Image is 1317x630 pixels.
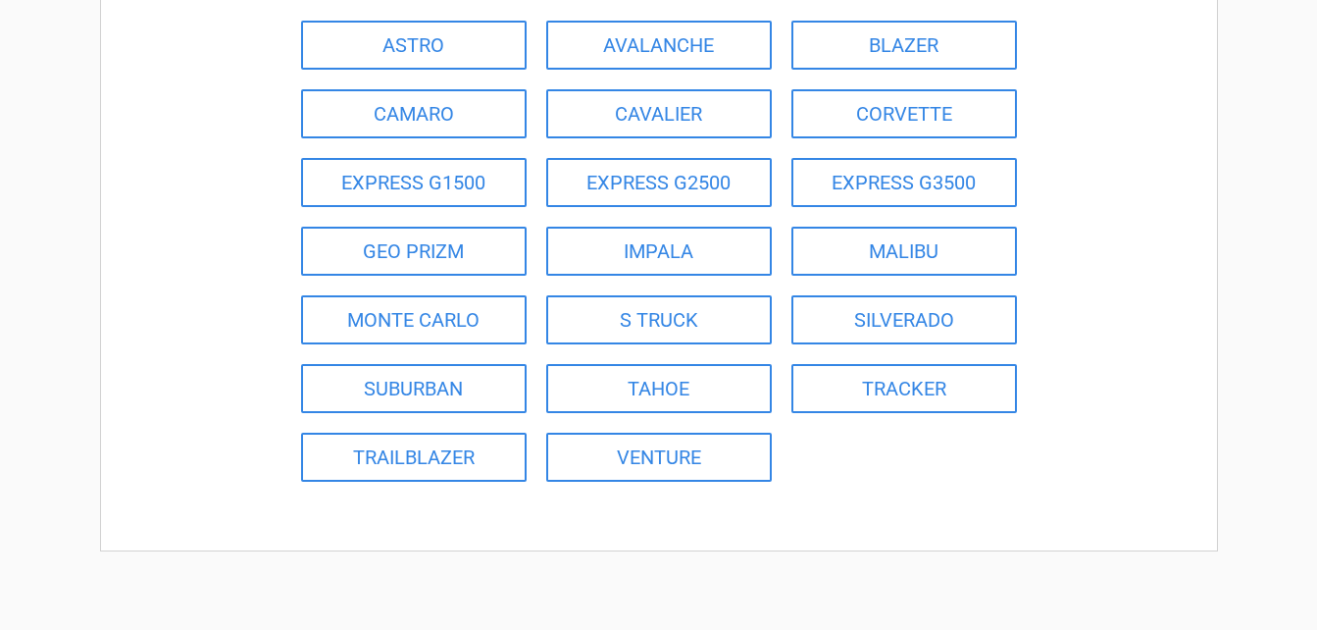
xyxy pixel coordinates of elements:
[791,89,1017,138] a: CORVETTE
[546,433,772,482] a: VENTURE
[546,227,772,276] a: IMPALA
[546,89,772,138] a: CAVALIER
[301,227,527,276] a: GEO PRIZM
[791,158,1017,207] a: EXPRESS G3500
[301,433,527,482] a: TRAILBLAZER
[546,158,772,207] a: EXPRESS G2500
[791,227,1017,276] a: MALIBU
[791,21,1017,70] a: BLAZER
[301,89,527,138] a: CAMARO
[301,158,527,207] a: EXPRESS G1500
[791,364,1017,413] a: TRACKER
[301,295,527,344] a: MONTE CARLO
[546,21,772,70] a: AVALANCHE
[301,364,527,413] a: SUBURBAN
[791,295,1017,344] a: SILVERADO
[546,295,772,344] a: S TRUCK
[301,21,527,70] a: ASTRO
[546,364,772,413] a: TAHOE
